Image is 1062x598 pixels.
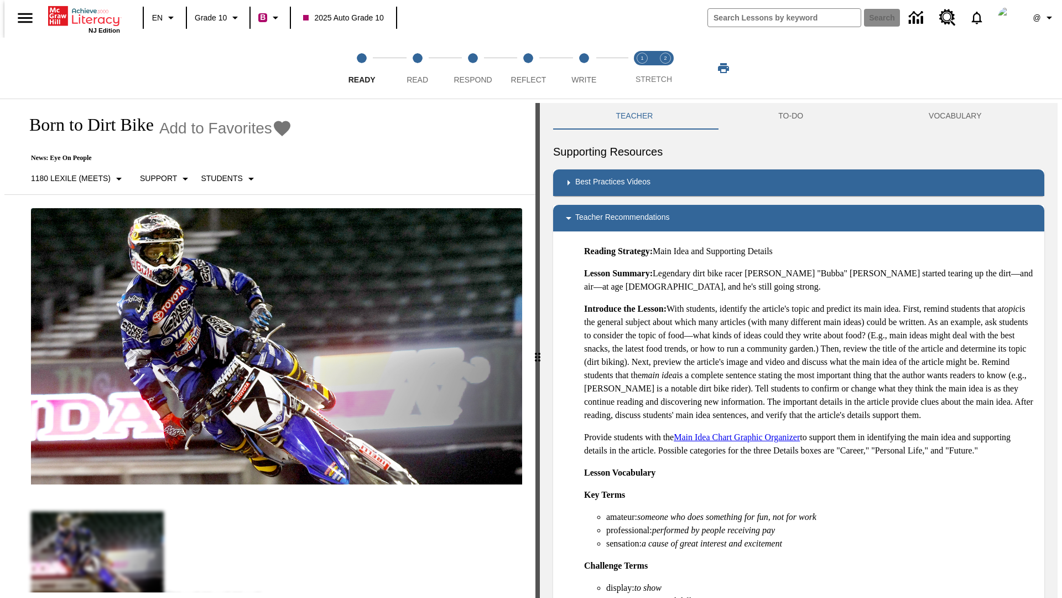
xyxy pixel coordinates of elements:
[88,27,120,34] span: NJ Edition
[553,143,1044,161] h6: Supporting Resources
[9,2,41,34] button: Open side menu
[652,525,775,535] em: performed by people receiving pay
[933,3,962,33] a: Resource Center, Will open in new tab
[511,75,546,84] span: Reflect
[303,12,383,24] span: 2025 Auto Grade 10
[649,38,681,99] button: Stretch Respond step 2 of 2
[575,212,669,225] p: Teacher Recommendations
[716,103,866,130] button: TO-DO
[1033,12,1040,24] span: @
[31,208,522,485] img: Motocross racer James Stewart flies through the air on his dirt bike.
[584,561,648,570] strong: Challenge Terms
[641,55,643,61] text: 1
[706,58,741,78] button: Print
[454,75,492,84] span: Respond
[998,7,1020,29] img: Avatar
[1027,8,1062,28] button: Profile/Settings
[584,245,1035,258] p: Main Idea and Supporting Details
[584,267,1035,293] p: Legendary dirt bike racer [PERSON_NAME] "Bubba" [PERSON_NAME] started tearing up the dirt—and air...
[147,8,183,28] button: Language: EN, Select a language
[254,8,287,28] button: Boost Class color is violet red. Change class color
[496,38,560,99] button: Reflect step 4 of 5
[535,103,540,598] div: Press Enter or Spacebar and then press right and left arrow keys to move the slider
[664,55,667,61] text: 2
[260,11,265,24] span: B
[4,103,535,592] div: reading
[584,431,1035,457] p: Provide students with the to support them in identifying the main idea and supporting details in ...
[553,103,716,130] button: Teacher
[642,370,677,380] em: main idea
[584,490,625,499] strong: Key Terms
[606,524,1035,537] li: professional:
[195,12,227,24] span: Grade 10
[571,75,596,84] span: Write
[584,246,653,256] strong: Reading Strategy:
[540,103,1058,598] div: activity
[584,304,667,313] strong: Introduce the Lesson:
[18,115,154,135] h1: Born to Dirt Bike
[553,205,1044,231] div: Teacher Recommendations
[159,118,292,138] button: Add to Favorites - Born to Dirt Bike
[634,583,662,592] em: to show
[866,103,1044,130] button: VOCABULARY
[584,302,1035,422] p: With students, identify the article's topic and predict its main idea. First, remind students tha...
[159,120,272,137] span: Add to Favorites
[196,169,262,189] button: Select Student
[962,3,991,32] a: Notifications
[642,539,782,548] em: a cause of great interest and excitement
[626,38,658,99] button: Stretch Read step 1 of 2
[330,38,394,99] button: Ready step 1 of 5
[674,432,800,442] a: Main Idea Chart Graphic Organizer
[606,581,1035,595] li: display:
[136,169,196,189] button: Scaffolds, Support
[575,176,650,189] p: Best Practices Videos
[348,75,376,84] span: Ready
[637,512,816,522] em: someone who does something for fun, not for work
[553,169,1044,196] div: Best Practices Videos
[552,38,616,99] button: Write step 5 of 5
[553,103,1044,130] div: Instructional Panel Tabs
[407,75,428,84] span: Read
[636,75,672,84] span: STRETCH
[1002,304,1019,313] em: topic
[902,3,933,33] a: Data Center
[584,269,653,278] strong: Lesson Summary:
[606,537,1035,550] li: sensation:
[152,12,163,24] span: EN
[584,468,655,477] strong: Lesson Vocabulary
[140,173,177,184] p: Support
[441,38,505,99] button: Respond step 3 of 5
[201,173,242,184] p: Students
[385,38,449,99] button: Read step 2 of 5
[18,154,292,162] p: News: Eye On People
[31,173,111,184] p: 1180 Lexile (Meets)
[708,9,861,27] input: search field
[48,4,120,34] div: Home
[991,3,1027,32] button: Select a new avatar
[190,8,246,28] button: Grade: Grade 10, Select a grade
[27,169,130,189] button: Select Lexile, 1180 Lexile (Meets)
[606,511,1035,524] li: amateur:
